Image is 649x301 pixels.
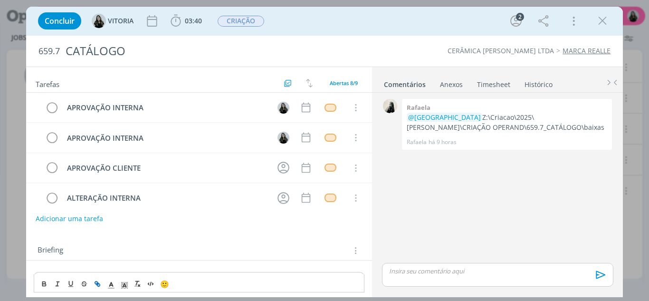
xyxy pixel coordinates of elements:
[408,113,481,122] span: @[GEOGRAPHIC_DATA]
[108,18,134,24] span: VITORIA
[168,13,204,29] button: 03:40
[448,46,554,55] a: CERÂMICA [PERSON_NAME] LTDA
[407,113,607,132] p: Z:\Criacao\2025\[PERSON_NAME]\CRIAÇÃO OPERAND\659.7_CATÁLOGO\baixas
[35,210,104,227] button: Adicionar uma tarefa
[429,138,457,146] span: há 9 horas
[524,76,553,89] a: Histórico
[185,16,202,25] span: 03:40
[276,100,290,115] button: V
[516,13,524,21] div: 2
[407,138,427,146] p: Rafaela
[92,14,134,28] button: VVITORIA
[63,162,269,174] div: APROVAÇÃO CLIENTE
[277,102,289,114] img: V
[160,279,169,289] span: 🙂
[477,76,511,89] a: Timesheet
[118,278,131,290] span: Cor de Fundo
[407,103,430,112] b: Rafaela
[563,46,611,55] a: MARCA REALLE
[45,17,75,25] span: Concluir
[62,39,368,63] div: CATÁLOGO
[383,76,426,89] a: Comentários
[276,130,290,145] button: V
[63,192,269,204] div: ALTERAÇÃO INTERNA
[92,14,106,28] img: V
[38,46,60,57] span: 659.7
[306,79,313,87] img: arrow-down-up.svg
[277,132,289,144] img: V
[36,78,59,89] span: Tarefas
[63,102,269,114] div: APROVAÇÃO INTERNA
[38,244,63,257] span: Briefing
[38,12,81,29] button: Concluir
[26,7,623,297] div: dialog
[508,13,524,29] button: 2
[217,15,265,27] button: CRIAÇÃO
[158,278,171,290] button: 🙂
[105,278,118,290] span: Cor do Texto
[218,16,264,27] span: CRIAÇÃO
[383,99,397,113] img: R
[63,132,269,144] div: APROVAÇÃO INTERNA
[330,79,358,87] span: Abertas 8/9
[440,80,463,89] div: Anexos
